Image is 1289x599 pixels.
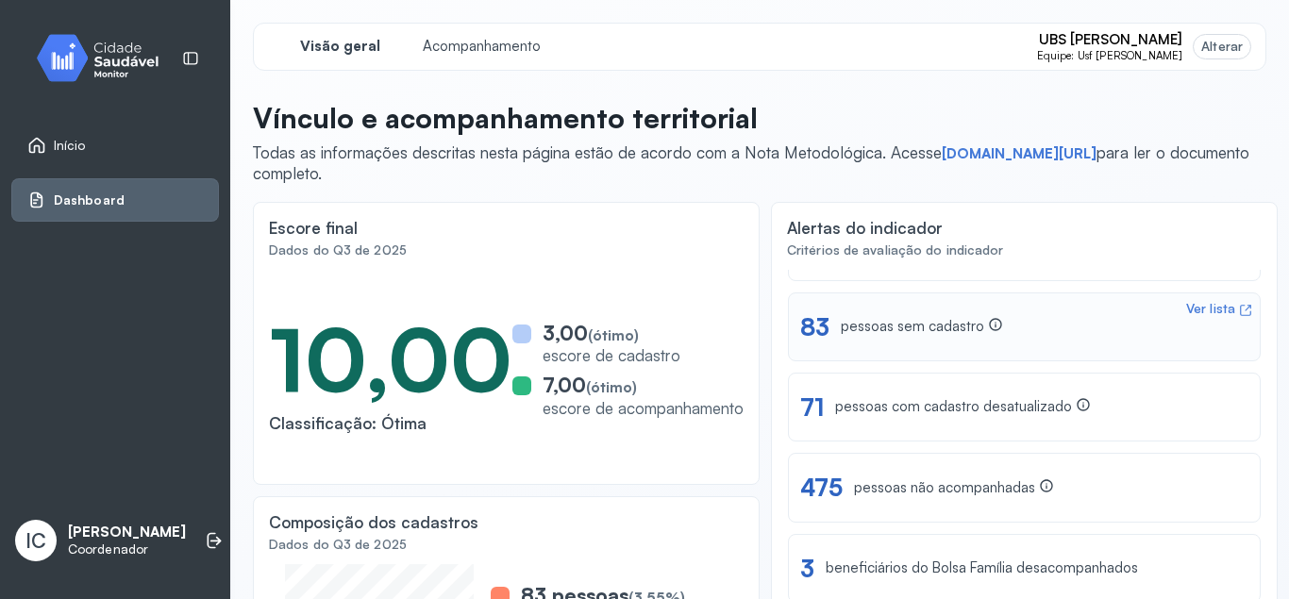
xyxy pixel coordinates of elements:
div: 7,00 [543,373,744,397]
div: escore de cadastro [543,345,680,365]
div: 71 [800,392,824,422]
div: Dados do Q3 de 2025 [269,537,744,553]
div: 10,00 [269,305,512,413]
p: Vínculo e acompanhamento territorial [253,101,1251,135]
span: Todas as informações descritas nesta página estão de acordo com a Nota Metodológica. Acesse para ... [253,142,1249,183]
div: Composição dos cadastros [269,512,478,532]
div: Escore final [269,218,358,238]
p: [PERSON_NAME] [68,524,186,541]
span: Acompanhamento [423,38,541,56]
a: Dashboard [27,191,203,209]
span: Visão geral [300,38,380,56]
a: Início [27,136,203,155]
div: 3 [800,554,814,583]
div: Alertas do indicador [787,218,943,238]
div: 475 [800,473,843,502]
span: Início [54,138,86,154]
div: 83 [800,312,829,341]
span: Equipe: Usf [PERSON_NAME] [1037,49,1183,62]
div: 3,00 [543,321,680,345]
div: pessoas não acompanhadas [854,478,1054,498]
img: monitor.svg [20,30,190,86]
div: Alterar [1201,39,1243,55]
div: Critérios de avaliação do indicador [787,242,1262,258]
p: Coordenador [68,541,186,557]
div: Dados do Q3 de 2025 [269,242,744,258]
a: [DOMAIN_NAME][URL] [942,144,1096,163]
span: (ótimo) [586,378,637,396]
div: beneficiários do Bolsa Família desacompanhados [826,559,1138,577]
div: pessoas com cadastro desatualizado [835,397,1091,417]
div: Ver lista [1186,301,1235,317]
span: (ótimo) [588,326,639,344]
span: Dashboard [54,192,125,208]
span: IC [25,528,46,553]
span: UBS [PERSON_NAME] [1039,31,1182,49]
div: Classificação: Ótima [269,413,512,433]
div: escore de acompanhamento [543,398,744,418]
div: pessoas sem cadastro [841,317,1003,337]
